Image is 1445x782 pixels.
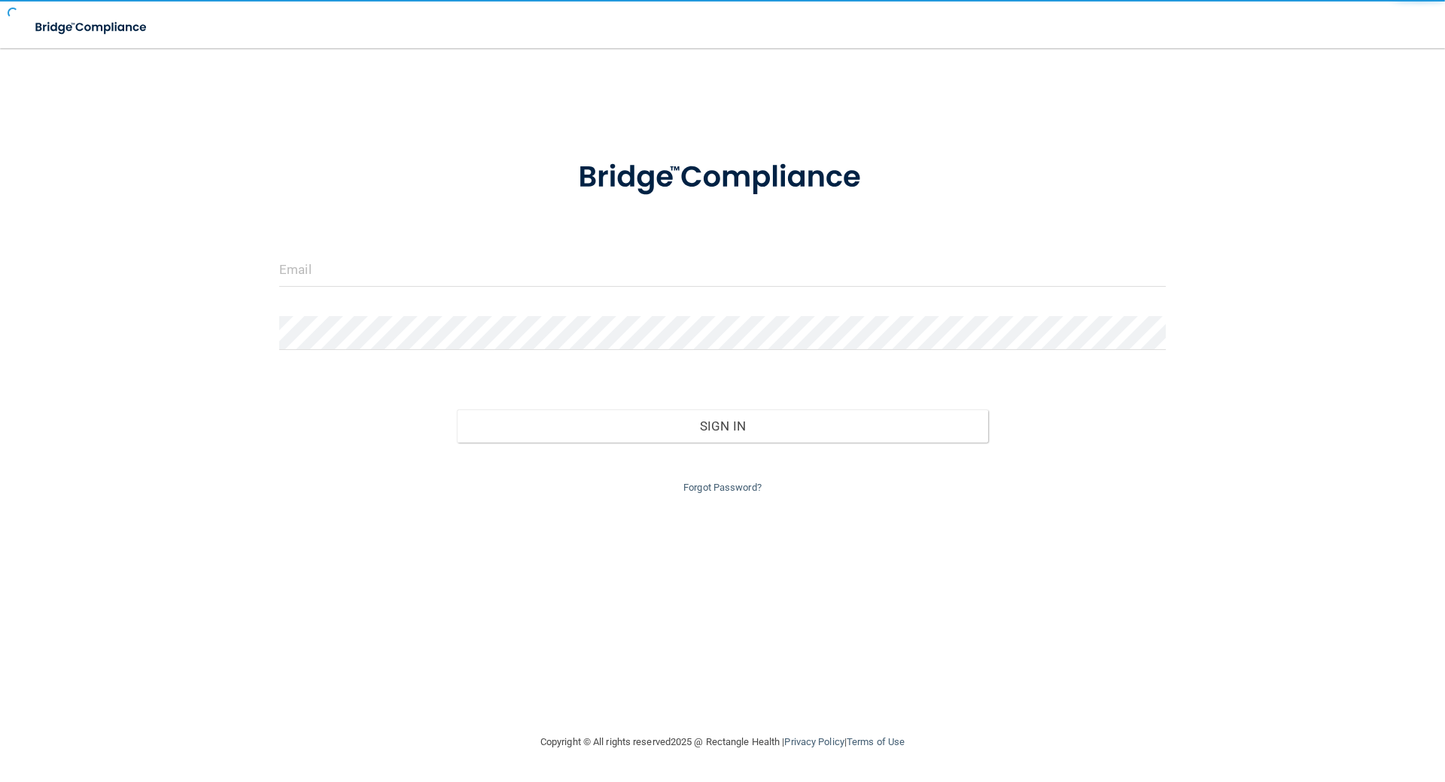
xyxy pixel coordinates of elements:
img: bridge_compliance_login_screen.278c3ca4.svg [547,138,898,217]
a: Terms of Use [847,736,905,747]
button: Sign In [457,409,989,443]
a: Forgot Password? [683,482,762,493]
div: Copyright © All rights reserved 2025 @ Rectangle Health | | [448,718,997,766]
a: Privacy Policy [784,736,844,747]
input: Email [279,253,1166,287]
img: bridge_compliance_login_screen.278c3ca4.svg [23,12,161,43]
